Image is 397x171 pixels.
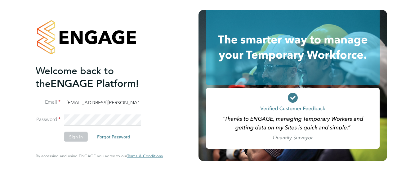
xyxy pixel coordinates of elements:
[64,132,88,142] button: Sign In
[36,153,163,159] span: By accessing and using ENGAGE you agree to our
[127,154,163,159] a: Terms & Conditions
[92,132,135,142] button: Forgot Password
[36,116,60,123] label: Password
[36,99,60,106] label: Email
[64,97,141,108] input: Enter your work email...
[36,64,157,90] h2: ENGAGE Platform!
[36,65,114,89] span: Welcome back to the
